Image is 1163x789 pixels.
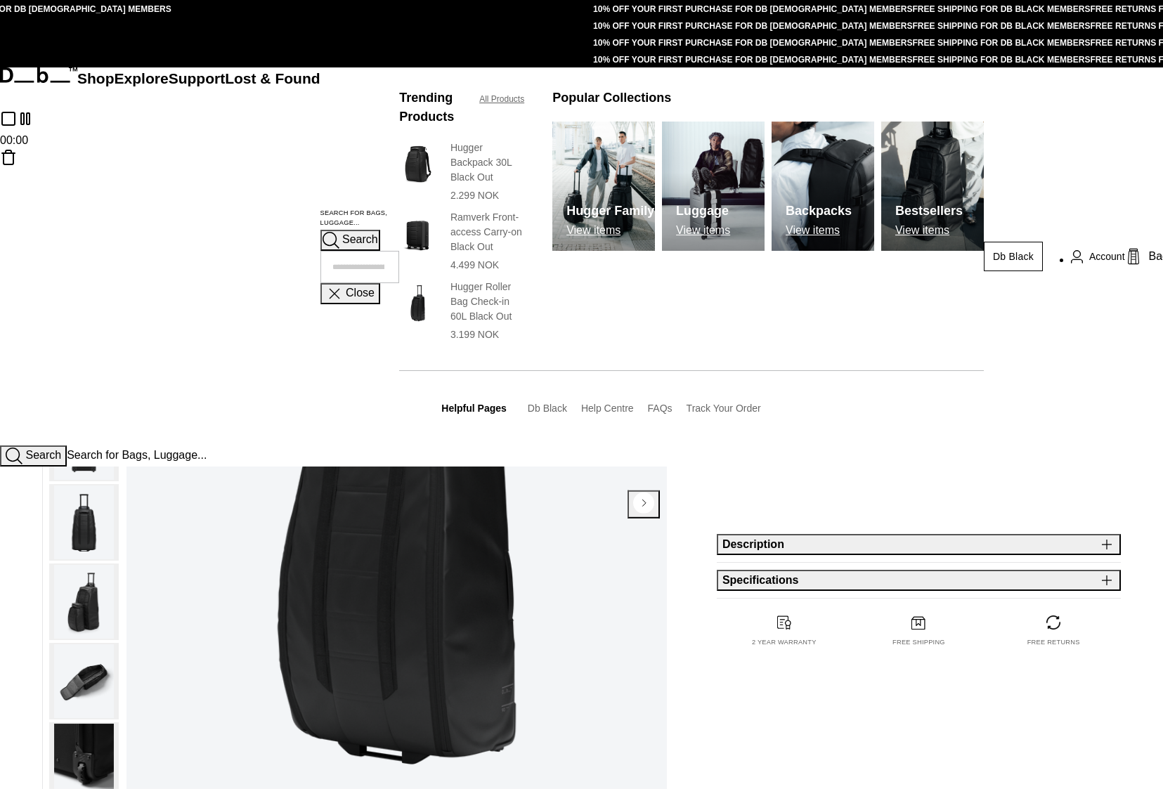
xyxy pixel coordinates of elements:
[687,403,761,414] a: Track Your Order
[450,190,499,201] span: 2.299 NOK
[399,210,524,273] a: Ramverk Front-access Carry-on Black Out Ramverk Front-access Carry-on Black Out 4.499 NOK
[628,490,660,518] button: Next slide
[225,70,320,86] a: Lost & Found
[552,89,671,107] h3: Popular Collections
[1089,249,1125,264] span: Account
[913,21,1091,31] a: FREE SHIPPING FOR DB BLACK MEMBERS
[399,141,524,203] a: Hugger Backpack 30L Black Out Hugger Backpack 30L Black Out 2.299 NOK
[913,38,1091,48] a: FREE SHIPPING FOR DB BLACK MEMBERS
[320,283,380,304] button: Close
[593,55,912,65] a: 10% OFF YOUR FIRST PURCHASE FOR DB [DEMOGRAPHIC_DATA] MEMBERS
[913,4,1091,14] a: FREE SHIPPING FOR DB BLACK MEMBERS
[752,638,817,648] p: 2 year warranty
[593,21,912,31] a: 10% OFF YOUR FIRST PURCHASE FOR DB [DEMOGRAPHIC_DATA] MEMBERS
[399,280,436,327] img: Hugger Roller Bag Check-in 60L Black Out
[54,485,114,559] img: Hugger Roller Bag Check-in 90L Black Out
[346,287,375,299] span: Close
[25,449,61,461] span: Search
[662,122,765,251] a: Db Luggage View items
[450,210,524,254] h3: Ramverk Front-access Carry-on Black Out
[786,202,852,221] h3: Backpacks
[786,224,852,237] p: View items
[450,141,524,185] h3: Hugger Backpack 30L Black Out
[528,403,567,414] a: Db Black
[676,224,730,237] p: View items
[399,89,465,126] h3: Trending Products
[662,122,765,251] img: Db
[450,280,524,324] h3: Hugger Roller Bag Check-in 60L Black Out
[881,122,984,251] img: Db
[77,67,320,445] nav: Main Navigation
[450,259,499,270] span: 4.499 NOK
[895,202,963,221] h3: Bestsellers
[450,329,499,340] span: 3.199 NOK
[717,570,1121,591] button: Specifications
[676,202,730,221] h3: Luggage
[54,644,114,718] img: Hugger Roller Bag Check-in 90L Black Out
[552,122,655,251] a: Db Hugger Family View items
[593,4,912,14] a: 10% OFF YOUR FIRST PURCHASE FOR DB [DEMOGRAPHIC_DATA] MEMBERS
[49,484,119,561] button: Hugger Roller Bag Check-in 90L Black Out
[913,55,1091,65] a: FREE SHIPPING FOR DB BLACK MEMBERS
[772,122,874,251] a: Db Backpacks View items
[895,224,963,237] p: View items
[320,230,380,251] button: Search
[54,565,114,639] img: Hugger Roller Bag Check-in 90L Black Out
[566,224,654,237] p: View items
[441,401,507,416] h3: Helpful Pages
[1027,638,1080,648] p: Free returns
[593,38,912,48] a: 10% OFF YOUR FIRST PURCHASE FOR DB [DEMOGRAPHIC_DATA] MEMBERS
[892,638,945,648] p: Free shipping
[984,242,1043,271] a: Db Black
[320,209,400,228] label: Search for Bags, Luggage...
[581,403,634,414] a: Help Centre
[342,233,378,245] span: Search
[399,280,524,342] a: Hugger Roller Bag Check-in 60L Black Out Hugger Roller Bag Check-in 60L Black Out 3.199 NOK
[772,122,874,251] img: Db
[399,141,436,188] img: Hugger Backpack 30L Black Out
[552,122,655,251] img: Db
[566,202,654,221] h3: Hugger Family
[1071,248,1125,265] a: Account
[49,643,119,719] button: Hugger Roller Bag Check-in 90L Black Out
[881,122,984,251] a: Db Bestsellers View items
[399,210,436,257] img: Ramverk Front-access Carry-on Black Out
[479,93,524,105] a: All Products
[717,534,1121,555] button: Description
[49,563,119,640] button: Hugger Roller Bag Check-in 90L Black Out
[648,403,673,414] a: FAQs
